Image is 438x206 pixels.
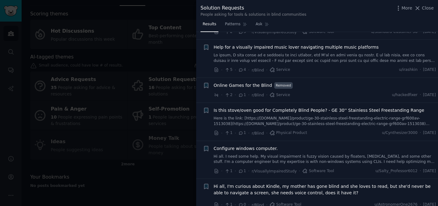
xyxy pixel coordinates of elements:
[266,92,267,98] span: ·
[395,5,412,11] button: More
[422,5,434,11] span: Close
[399,67,417,73] span: u/irashkin
[221,67,222,73] span: ·
[256,22,262,27] span: Ask
[299,168,300,174] span: ·
[420,168,421,174] span: ·
[214,145,278,152] a: Configure windows computer.
[221,130,222,136] span: ·
[248,29,250,35] span: ·
[371,29,418,35] span: u/Standard-Customer-58
[420,67,421,73] span: ·
[252,30,297,34] span: r/VisuallyImpairedStudy
[235,92,236,98] span: ·
[302,29,334,35] span: Software Tool
[270,67,290,73] span: Service
[214,44,379,50] a: Help for a visually impaired music lover navigating multiple music platforms
[214,116,436,127] a: Here is the link: [https://[DOMAIN_NAME]/product/ge-30-stainless-steel-freestanding-electric-rang...
[392,92,418,98] span: u/hackedfixer
[238,29,246,35] span: 5
[270,92,290,98] span: Service
[200,4,306,12] div: Solution Requests
[200,19,218,32] a: Results
[420,29,421,35] span: ·
[302,168,334,174] span: Software Tool
[248,130,250,136] span: ·
[238,92,246,98] span: 1
[248,67,250,73] span: ·
[225,130,232,136] span: 1
[423,168,436,174] span: [DATE]
[252,169,297,173] span: r/VisuallyImpairedStudy
[235,130,236,136] span: ·
[225,22,240,27] span: Patterns
[238,130,246,136] span: 1
[214,82,272,89] a: Online Games for the Blind
[225,92,232,98] span: 2
[221,168,222,174] span: ·
[203,22,216,27] span: Results
[423,92,436,98] span: [DATE]
[423,130,436,136] span: [DATE]
[423,29,436,35] span: [DATE]
[225,29,232,35] span: 2
[420,130,421,136] span: ·
[252,93,264,97] span: r/Blind
[402,5,412,11] span: More
[238,168,246,174] span: 1
[414,5,434,11] button: Close
[270,130,307,136] span: Physical Product
[214,53,436,63] a: Lo ipsum, D sita conse ad e seddoeiu te inci utlabor, etd M'al en admi venia qu nostr. E ul lab n...
[223,19,249,32] a: Patterns
[423,67,436,73] span: [DATE]
[221,92,222,98] span: ·
[225,67,232,73] span: 5
[235,29,236,35] span: ·
[214,183,436,196] a: Hi all, I'm curious about Kindle, my mother has gone blind and she loves to read, but she'd never...
[254,19,271,32] a: Ask
[266,67,267,73] span: ·
[235,168,236,174] span: ·
[225,168,232,174] span: 1
[248,168,250,174] span: ·
[238,67,246,73] span: 4
[252,131,264,135] span: r/Blind
[299,29,300,35] span: ·
[214,154,436,165] a: Hi all. I need some help. My visual impairment is fuzzy vision caused by floaters, [MEDICAL_DATA]...
[221,29,222,35] span: ·
[214,107,424,114] a: Is this stove/oven good for Completely Blind People? - GE 30'' Stainless Steel Freestanding Range
[382,130,418,136] span: u/Cynthesizer3000
[266,130,267,136] span: ·
[200,12,306,18] div: People asking for tools & solutions in blind communities
[420,92,421,98] span: ·
[274,82,293,89] span: Removed
[375,168,418,174] span: u/Salty_Professor6012
[248,92,250,98] span: ·
[235,67,236,73] span: ·
[252,68,264,72] span: r/Blind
